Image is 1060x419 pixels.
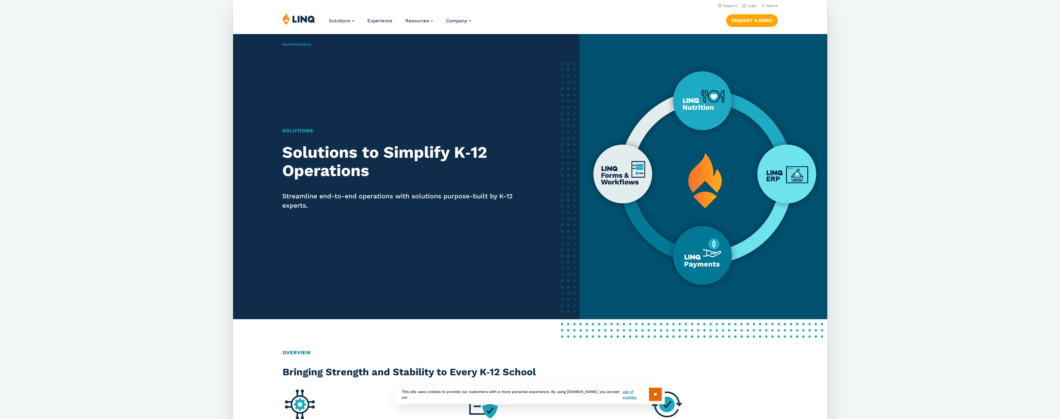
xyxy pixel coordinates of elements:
[282,143,517,180] h2: Solutions to Simplify K‑12 Operations
[282,42,293,46] a: Home
[283,13,315,25] img: LINQ | K‑12 Software
[367,18,392,24] a: Experience
[766,4,777,8] span: Search
[622,389,649,400] a: use of cookies.
[579,34,827,319] img: Platforms Overview
[405,18,429,24] span: Resources
[726,13,777,27] nav: Button Navigation
[329,18,354,24] a: Solutions
[233,2,827,9] nav: Utility Navigation
[726,14,777,27] a: Request a Demo
[761,3,777,8] button: Open Search Bar
[283,349,778,356] h2: Overview
[282,42,311,46] span: /
[329,18,350,24] span: Solutions
[446,18,467,24] span: Company
[446,18,471,24] a: Company
[396,385,665,404] div: This site uses cookies to provide our customers with a more personal experience. By using [DOMAIN...
[742,4,756,8] a: Login
[283,365,565,379] h2: Bringing Strength and Stability to Every K‑12 School
[282,127,517,135] h1: Solutions
[282,192,517,210] p: Streamline end-to-end operations with solutions purpose-built by K-12 experts.
[718,4,737,8] a: Support
[294,42,311,46] span: Solutions
[405,18,433,24] a: Resources
[329,13,471,33] nav: Primary Navigation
